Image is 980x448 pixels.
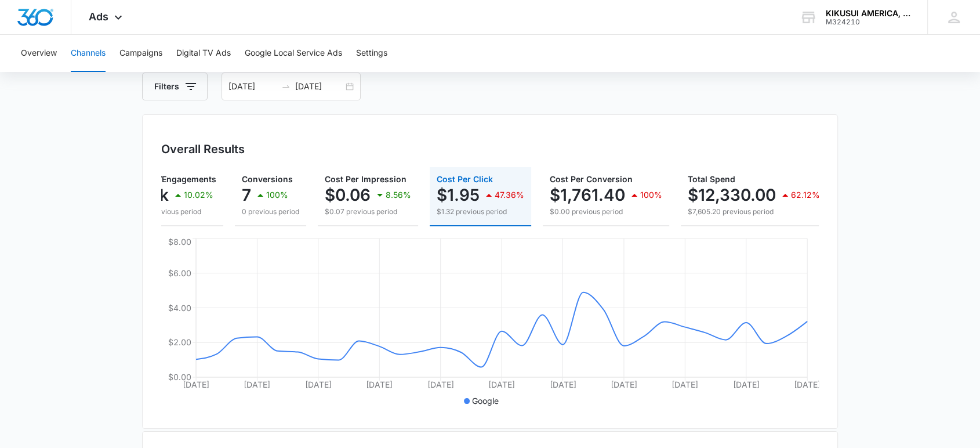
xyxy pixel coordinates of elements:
[437,207,524,217] p: $1.32 previous period
[472,395,499,407] p: Google
[488,380,515,389] tspan: [DATE]
[495,191,524,199] p: 47.36%
[142,73,208,100] button: Filters
[325,186,371,204] p: $0.06
[244,380,270,389] tspan: [DATE]
[119,35,162,72] button: Campaigns
[176,35,231,72] button: Digital TV Ads
[71,35,106,72] button: Channels
[228,80,277,93] input: Start date
[281,82,291,91] span: to
[168,236,191,246] tspan: $8.00
[168,268,191,278] tspan: $6.00
[688,207,820,217] p: $7,605.20 previous period
[549,380,576,389] tspan: [DATE]
[325,207,411,217] p: $0.07 previous period
[366,380,393,389] tspan: [DATE]
[242,207,299,217] p: 0 previous period
[135,174,216,184] span: Clicks/Engagements
[386,191,411,199] p: 8.56%
[281,82,291,91] span: swap-right
[672,380,698,389] tspan: [DATE]
[242,174,293,184] span: Conversions
[184,191,213,199] p: 10.02%
[89,10,108,23] span: Ads
[550,174,633,184] span: Cost Per Conversion
[733,380,760,389] tspan: [DATE]
[168,302,191,312] tspan: $4.00
[550,186,625,204] p: $1,761.40
[242,186,251,204] p: 7
[325,174,406,184] span: Cost Per Impression
[295,80,343,93] input: End date
[826,9,910,18] div: account name
[135,207,216,217] p: 5.8k previous period
[791,191,820,199] p: 62.12%
[826,18,910,26] div: account id
[437,174,493,184] span: Cost Per Click
[640,191,662,199] p: 100%
[183,380,209,389] tspan: [DATE]
[356,35,387,72] button: Settings
[427,380,454,389] tspan: [DATE]
[168,337,191,347] tspan: $2.00
[688,174,735,184] span: Total Spend
[688,186,776,204] p: $12,330.00
[611,380,637,389] tspan: [DATE]
[168,372,191,382] tspan: $0.00
[21,35,57,72] button: Overview
[161,140,245,158] h3: Overall Results
[305,380,332,389] tspan: [DATE]
[550,207,662,217] p: $0.00 previous period
[437,186,480,204] p: $1.95
[266,191,288,199] p: 100%
[794,380,821,389] tspan: [DATE]
[245,35,342,72] button: Google Local Service Ads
